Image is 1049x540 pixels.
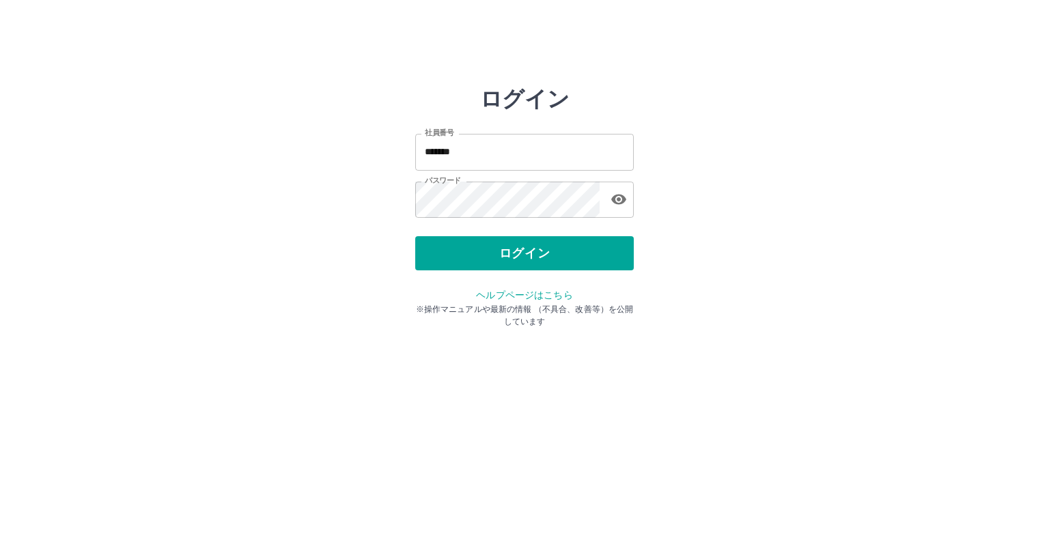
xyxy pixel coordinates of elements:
h2: ログイン [480,86,570,112]
p: ※操作マニュアルや最新の情報 （不具合、改善等）を公開しています [415,303,634,328]
button: ログイン [415,236,634,270]
label: パスワード [425,175,461,186]
a: ヘルプページはこちら [476,289,572,300]
label: 社員番号 [425,128,453,138]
